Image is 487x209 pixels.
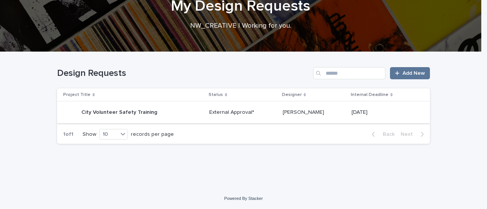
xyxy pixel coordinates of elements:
[352,109,418,116] p: [DATE]
[401,132,417,137] span: Next
[88,22,393,30] p: NW_CREATIVE | Working for you.
[57,102,430,123] tr: City Volunteer Safety TrainingCity Volunteer Safety Training External Approval*[PERSON_NAME][PERS...
[209,109,277,116] p: External Approval*
[282,91,302,99] p: Designer
[390,67,430,79] a: Add New
[57,125,80,144] p: 1 of 1
[63,91,91,99] p: Project Title
[208,91,223,99] p: Status
[366,131,398,138] button: Back
[81,108,159,116] p: City Volunteer Safety Training
[378,132,395,137] span: Back
[398,131,430,138] button: Next
[313,67,385,79] input: Search
[224,196,263,201] a: Powered By Stacker
[100,130,118,138] div: 10
[83,131,96,138] p: Show
[351,91,388,99] p: Internal Deadline
[57,68,310,79] h1: Design Requests
[131,131,174,138] p: records per page
[403,71,425,76] span: Add New
[283,108,326,116] p: [PERSON_NAME]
